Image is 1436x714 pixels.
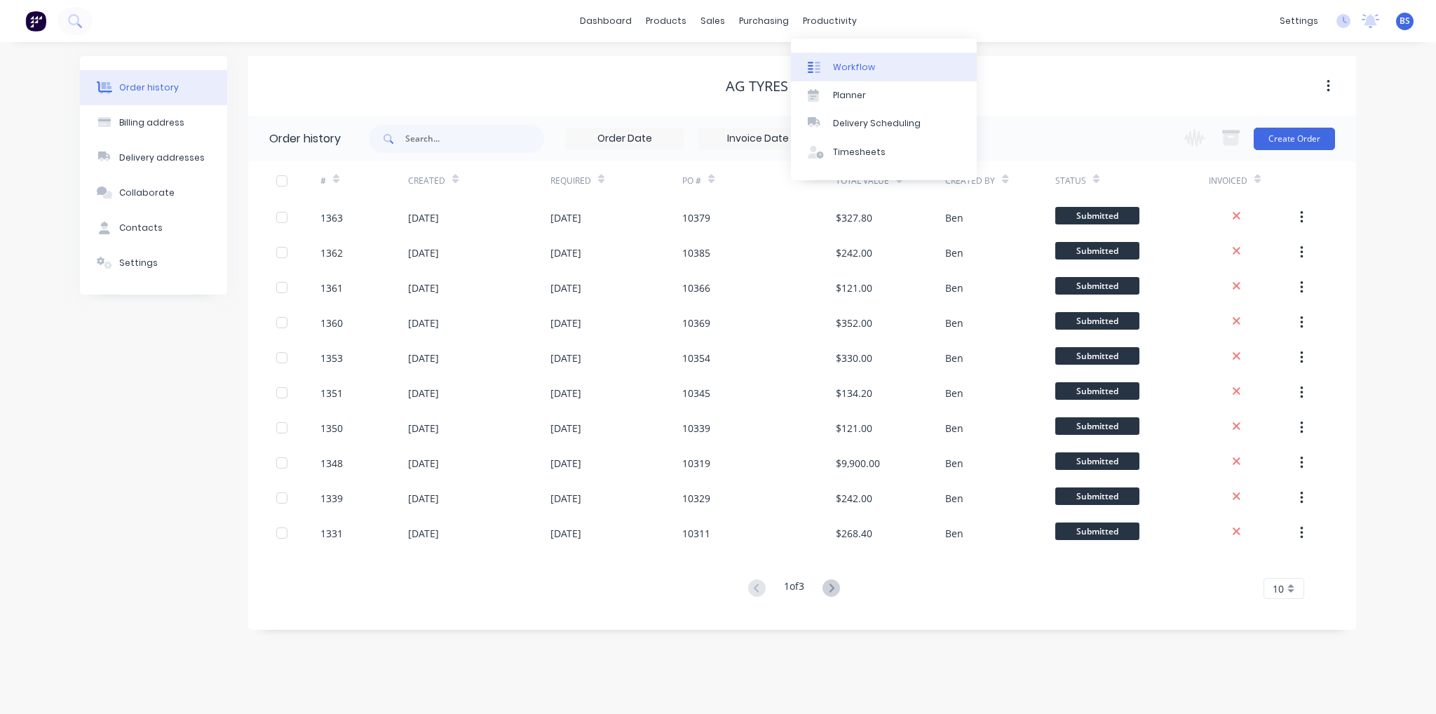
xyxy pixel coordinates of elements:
div: Contacts [119,222,163,234]
button: Delivery addresses [80,140,227,175]
button: Order history [80,70,227,105]
div: purchasing [732,11,796,32]
div: 10319 [682,456,710,471]
div: Ben [945,526,963,541]
div: AG Tyres and Wheels [726,78,879,95]
div: Required [550,161,682,200]
div: 10379 [682,210,710,225]
div: # [320,161,408,200]
div: 10345 [682,386,710,400]
div: [DATE] [550,316,581,330]
div: [DATE] [550,491,581,506]
div: Timesheets [833,146,886,159]
span: Submitted [1055,382,1139,400]
span: Submitted [1055,417,1139,435]
div: [DATE] [550,526,581,541]
div: 1348 [320,456,343,471]
div: PO # [682,175,701,187]
div: 10385 [682,245,710,260]
div: $327.80 [836,210,872,225]
div: Workflow [833,61,875,74]
div: 1361 [320,281,343,295]
div: Ben [945,491,963,506]
div: [DATE] [408,491,439,506]
div: $9,900.00 [836,456,880,471]
span: Submitted [1055,347,1139,365]
div: [DATE] [408,210,439,225]
div: 1331 [320,526,343,541]
div: Required [550,175,591,187]
div: 10339 [682,421,710,436]
div: $121.00 [836,281,872,295]
div: Collaborate [119,187,175,199]
div: [DATE] [550,210,581,225]
button: Settings [80,245,227,281]
div: Ben [945,316,963,330]
a: Delivery Scheduling [791,109,977,137]
div: $268.40 [836,526,872,541]
div: $352.00 [836,316,872,330]
div: productivity [796,11,864,32]
div: Ben [945,456,963,471]
a: Timesheets [791,138,977,166]
span: Submitted [1055,207,1139,224]
div: Billing address [119,116,184,129]
div: 1363 [320,210,343,225]
span: Submitted [1055,312,1139,330]
div: [DATE] [408,386,439,400]
span: Submitted [1055,523,1139,540]
div: Ben [945,421,963,436]
div: Created [408,175,445,187]
div: 10354 [682,351,710,365]
div: $121.00 [836,421,872,436]
button: Create Order [1254,128,1335,150]
div: Ben [945,386,963,400]
div: Order history [119,81,179,94]
div: 1 of 3 [784,579,804,599]
span: Submitted [1055,277,1139,295]
div: $134.20 [836,386,872,400]
div: Planner [833,89,866,102]
div: Delivery Scheduling [833,117,921,130]
div: [DATE] [550,351,581,365]
div: [DATE] [408,281,439,295]
button: Contacts [80,210,227,245]
div: Created By [945,161,1055,200]
div: [DATE] [408,456,439,471]
div: Invoiced [1209,161,1296,200]
div: 10369 [682,316,710,330]
div: settings [1273,11,1325,32]
div: [DATE] [550,456,581,471]
div: Delivery addresses [119,151,205,164]
div: 1353 [320,351,343,365]
div: 1351 [320,386,343,400]
div: Ben [945,351,963,365]
div: [DATE] [550,281,581,295]
div: [DATE] [550,245,581,260]
div: $330.00 [836,351,872,365]
div: $242.00 [836,491,872,506]
div: [DATE] [408,351,439,365]
div: # [320,175,326,187]
span: 10 [1273,581,1284,596]
div: 10311 [682,526,710,541]
a: dashboard [573,11,639,32]
div: [DATE] [408,245,439,260]
div: [DATE] [550,386,581,400]
div: Order history [269,130,341,147]
div: PO # [682,161,836,200]
div: Invoiced [1209,175,1247,187]
div: Ben [945,245,963,260]
input: Order Date [566,128,684,149]
div: 1350 [320,421,343,436]
div: Status [1055,175,1086,187]
div: Settings [119,257,158,269]
a: Planner [791,81,977,109]
span: Submitted [1055,452,1139,470]
div: 10329 [682,491,710,506]
span: BS [1400,15,1410,27]
a: Workflow [791,53,977,81]
button: Collaborate [80,175,227,210]
div: Ben [945,210,963,225]
div: $242.00 [836,245,872,260]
